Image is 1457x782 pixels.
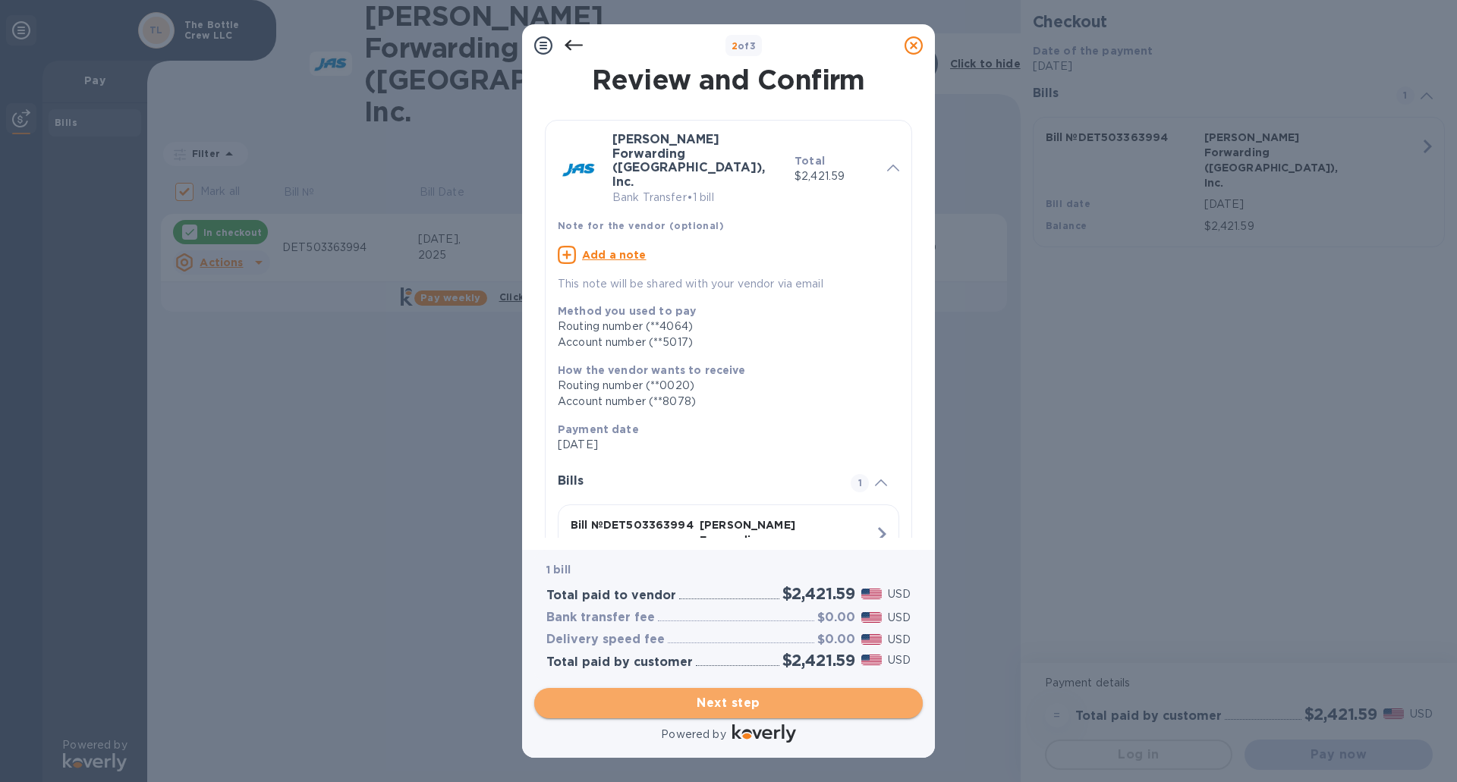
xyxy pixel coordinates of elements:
[571,517,694,532] p: Bill № DET503363994
[546,655,693,670] h3: Total paid by customer
[558,305,696,317] b: Method you used to pay
[534,688,923,718] button: Next step
[795,168,875,184] p: $2,421.59
[558,437,887,453] p: [DATE]
[795,155,825,167] b: Total
[861,589,882,599] img: USD
[558,133,899,292] div: [PERSON_NAME] Forwarding ([GEOGRAPHIC_DATA]), Inc.Bank Transfer•1 billTotal$2,421.59Note for the ...
[661,727,725,743] p: Powered by
[546,564,571,576] b: 1 bill
[546,589,676,603] h3: Total paid to vendor
[861,612,882,623] img: USD
[558,394,887,410] div: Account number (**8078)
[558,220,724,231] b: Note for the vendor (optional)
[558,474,832,488] h3: Bills
[546,694,911,712] span: Next step
[861,634,882,645] img: USD
[888,652,911,668] p: USD
[817,633,855,647] h3: $0.00
[732,40,757,52] b: of 3
[558,276,899,292] p: This note will be shared with your vendor via email
[782,651,855,670] h2: $2,421.59
[782,584,855,603] h2: $2,421.59
[700,517,823,578] p: [PERSON_NAME] Forwarding ([GEOGRAPHIC_DATA]), Inc.
[888,586,911,602] p: USD
[888,632,911,648] p: USD
[732,724,796,743] img: Logo
[558,504,899,635] button: Bill №DET503363994[PERSON_NAME] Forwarding ([GEOGRAPHIC_DATA]), Inc.
[558,334,887,350] div: Account number (**5017)
[558,319,887,334] div: Routing number (**4064)
[861,655,882,665] img: USD
[546,611,655,625] h3: Bank transfer fee
[558,378,887,394] div: Routing number (**0020)
[817,611,855,625] h3: $0.00
[732,40,738,52] span: 2
[546,633,665,647] h3: Delivery speed fee
[558,364,746,376] b: How the vendor wants to receive
[542,64,915,96] h1: Review and Confirm
[612,132,765,189] b: [PERSON_NAME] Forwarding ([GEOGRAPHIC_DATA]), Inc.
[851,474,869,492] span: 1
[888,610,911,626] p: USD
[612,190,782,206] p: Bank Transfer • 1 bill
[582,249,647,261] u: Add a note
[558,423,639,435] b: Payment date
